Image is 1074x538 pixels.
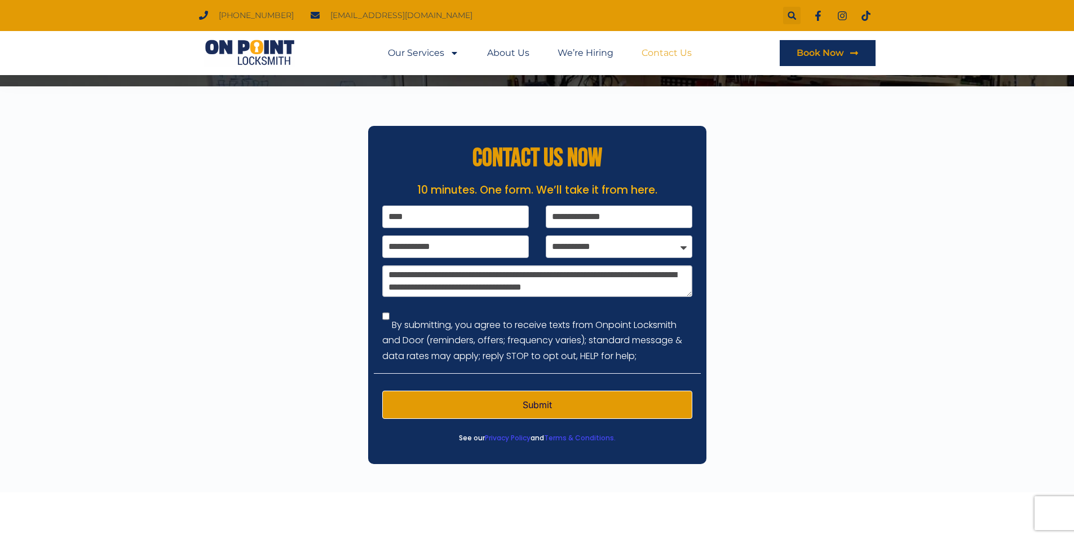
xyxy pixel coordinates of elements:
[388,40,692,66] nav: Menu
[523,400,552,409] span: Submit
[388,40,459,66] a: Our Services
[642,40,692,66] a: Contact Us
[382,318,682,362] label: By submitting, you agree to receive texts from Onpoint Locksmith and Door (reminders, offers; fre...
[783,7,801,24] div: Search
[374,146,701,171] h2: CONTACT US NOW
[382,205,692,426] form: Contact Form
[216,8,294,23] span: [PHONE_NUMBER]
[328,8,472,23] span: [EMAIL_ADDRESS][DOMAIN_NAME]
[797,49,844,58] span: Book Now
[544,433,616,443] a: Terms & Conditions.
[487,40,529,66] a: About Us
[485,433,531,443] a: Privacy Policy
[780,40,876,66] a: Book Now
[382,391,692,419] button: Submit
[558,40,613,66] a: We’re Hiring
[374,182,701,199] p: 10 minutes. One form. We’ll take it from here.
[374,430,701,447] p: See our and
